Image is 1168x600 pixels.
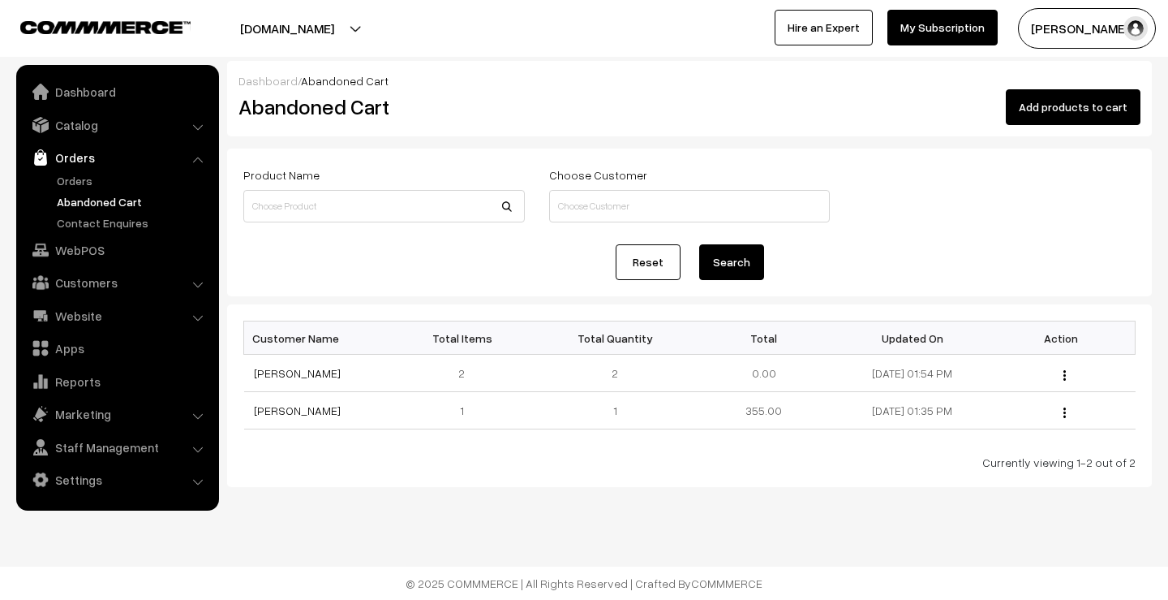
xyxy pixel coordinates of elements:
[986,322,1135,355] th: Action
[20,77,213,106] a: Dashboard
[20,235,213,265] a: WebPOS
[20,21,191,33] img: COMMMERCE
[838,355,986,392] td: [DATE] 01:54 PM
[53,193,213,210] a: Abandoned Cart
[20,268,213,297] a: Customers
[243,190,525,222] input: Choose Product
[20,143,213,172] a: Orders
[20,433,213,462] a: Staff Management
[541,392,689,429] td: 1
[393,355,541,392] td: 2
[699,244,764,280] button: Search
[301,74,389,88] span: Abandoned Cart
[1123,16,1148,41] img: user
[393,392,541,429] td: 1
[616,244,681,280] a: Reset
[20,465,213,494] a: Settings
[243,454,1136,471] div: Currently viewing 1-2 out of 2
[254,366,341,380] a: [PERSON_NAME]
[183,8,391,49] button: [DOMAIN_NAME]
[1018,8,1156,49] button: [PERSON_NAME]…
[238,94,523,119] h2: Abandoned Cart
[20,16,162,36] a: COMMMERCE
[1006,89,1140,125] button: Add products to cart
[254,404,341,417] a: [PERSON_NAME]
[20,301,213,330] a: Website
[20,367,213,396] a: Reports
[20,334,213,363] a: Apps
[689,355,838,392] td: 0.00
[689,392,838,429] td: 355.00
[689,322,838,355] th: Total
[838,322,986,355] th: Updated On
[238,72,1140,89] div: /
[838,392,986,429] td: [DATE] 01:35 PM
[549,190,831,222] input: Choose Customer
[53,172,213,189] a: Orders
[244,322,393,355] th: Customer Name
[691,576,762,590] a: COMMMERCE
[238,74,298,88] a: Dashboard
[20,399,213,429] a: Marketing
[541,322,689,355] th: Total Quantity
[393,322,541,355] th: Total Items
[775,10,873,45] a: Hire an Expert
[53,214,213,231] a: Contact Enquires
[1063,370,1066,381] img: Menu
[1063,408,1066,418] img: Menu
[887,10,998,45] a: My Subscription
[549,166,647,183] label: Choose Customer
[541,355,689,392] td: 2
[243,166,320,183] label: Product Name
[20,110,213,140] a: Catalog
